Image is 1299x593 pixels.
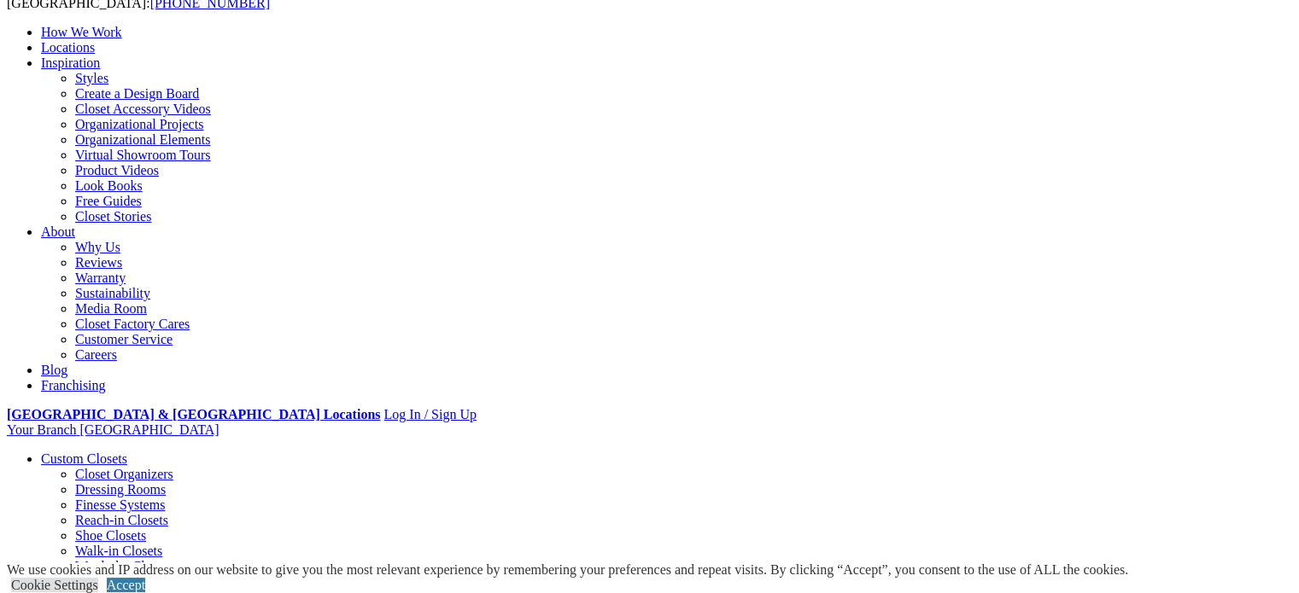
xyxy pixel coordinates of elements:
[75,513,168,527] a: Reach-in Closets
[75,301,147,316] a: Media Room
[75,467,173,481] a: Closet Organizers
[75,270,126,285] a: Warranty
[75,240,120,254] a: Why Us
[75,317,190,331] a: Closet Factory Cares
[75,559,173,573] a: Wardrobe Closets
[11,578,98,592] a: Cookie Settings
[75,497,165,512] a: Finesse Systems
[7,422,219,437] a: Your Branch [GEOGRAPHIC_DATA]
[383,407,476,421] a: Log In / Sign Up
[75,178,143,193] a: Look Books
[7,422,76,437] span: Your Branch
[79,422,219,437] span: [GEOGRAPHIC_DATA]
[75,102,211,116] a: Closet Accessory Videos
[41,224,75,239] a: About
[41,451,127,466] a: Custom Closets
[41,378,106,392] a: Franchising
[75,528,146,543] a: Shoe Closets
[75,86,199,101] a: Create a Design Board
[75,117,203,131] a: Organizational Projects
[75,163,159,177] a: Product Videos
[75,286,150,300] a: Sustainability
[41,25,122,39] a: How We Work
[7,562,1128,578] div: We use cookies and IP address on our website to give you the most relevant experience by remember...
[41,55,100,70] a: Inspiration
[75,544,162,558] a: Walk-in Closets
[75,148,211,162] a: Virtual Showroom Tours
[75,209,151,224] a: Closet Stories
[7,407,380,421] a: [GEOGRAPHIC_DATA] & [GEOGRAPHIC_DATA] Locations
[75,194,142,208] a: Free Guides
[107,578,145,592] a: Accept
[41,363,67,377] a: Blog
[75,132,210,147] a: Organizational Elements
[75,347,117,362] a: Careers
[75,332,173,346] a: Customer Service
[75,482,166,497] a: Dressing Rooms
[41,40,95,55] a: Locations
[75,255,122,270] a: Reviews
[75,71,108,85] a: Styles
